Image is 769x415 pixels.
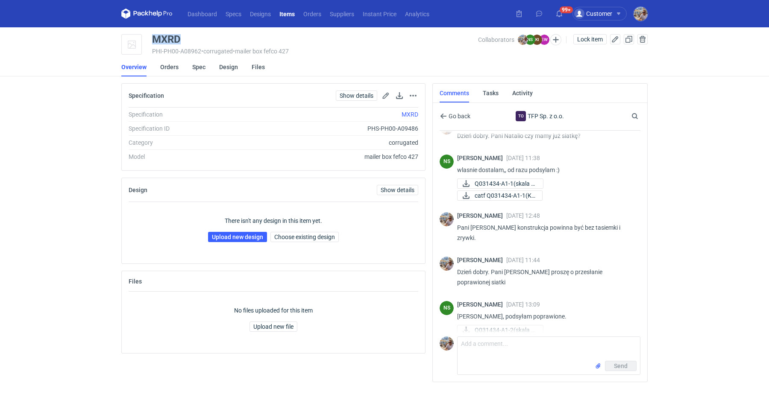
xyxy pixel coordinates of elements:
a: Instant Price [358,9,401,19]
figcaption: EW [539,35,549,45]
div: mailer box fefco 427 [244,152,418,161]
h2: Design [129,187,147,193]
div: Specification [129,110,244,119]
a: Items [275,9,299,19]
span: catf Q031434-A1-1(K)... [475,191,535,200]
a: Design [219,58,238,76]
a: Dashboard [183,9,221,19]
div: catf Q031434-A1-1(K).PDF [457,190,543,201]
a: Q031434-A1-1(skala 1... [457,178,543,189]
a: Activity [512,84,533,102]
span: Q031434-A1-1(skala 1... [475,179,536,188]
img: Michał Palasek [440,336,454,351]
span: [PERSON_NAME] [457,155,506,161]
span: Go back [447,113,470,119]
button: Upload new file [249,321,297,332]
a: Upload new design [208,232,267,242]
a: Designs [246,9,275,19]
div: PHI-PH00-A08962 [152,48,478,55]
div: TFP Sp. z o.o. [499,111,582,121]
figcaption: NS [440,155,454,169]
img: Michał Palasek [518,35,528,45]
div: MXRD [152,34,181,44]
a: MXRD [402,111,418,118]
div: Q031434-A1-2(skala 1).pdf [457,325,543,335]
a: Show details [336,91,377,101]
a: Specs [221,9,246,19]
button: Edit item [610,34,620,44]
span: Choose existing design [274,234,335,240]
span: Send [614,363,628,369]
a: Tasks [483,84,499,102]
span: [PERSON_NAME] [457,301,506,308]
div: PHS-PH00-A09486 [244,124,418,133]
button: Send [605,361,637,371]
button: Edit collaborators [550,34,561,45]
div: Natalia Stępak [440,301,454,315]
span: Collaborators [478,36,514,43]
div: Category [129,138,244,147]
div: Specification ID [129,124,244,133]
span: [PERSON_NAME] [457,257,506,263]
img: Michał Palasek [440,212,454,226]
button: Delete item [637,34,648,44]
figcaption: To [516,111,526,121]
div: Model [129,152,244,161]
p: No files uploaded for this item [234,306,313,315]
button: Edit spec [381,91,391,101]
a: Orders [160,58,179,76]
div: corrugated [244,138,418,147]
button: Duplicate Item [624,34,634,44]
div: TFP Sp. z o.o. [516,111,526,121]
h2: Files [129,278,142,285]
span: Q031434-A1-2(skala 1... [475,325,536,335]
a: Analytics [401,9,434,19]
figcaption: NS [440,301,454,315]
svg: Packhelp Pro [121,9,173,19]
a: Spec [192,58,205,76]
span: [DATE] 12:48 [506,212,540,219]
button: Choose existing design [270,232,339,242]
span: Upload new file [253,324,294,330]
figcaption: NS [525,35,535,45]
p: Dzień dobry. Pani Natalio czy mamy już siatkę? [457,131,634,141]
button: Lock item [573,34,607,44]
h2: Specification [129,92,164,99]
a: Suppliers [326,9,358,19]
input: Search [630,111,657,121]
p: Pani [PERSON_NAME] konstrukcja powinna być bez tasiemki i zrywki. [457,222,634,243]
p: There isn't any design in this item yet. [225,216,322,225]
div: Q031434-A1-1(skala 1).pdf [457,178,543,189]
a: Overview [121,58,147,76]
a: Show details [377,185,418,195]
span: Lock item [577,36,603,42]
button: 99+ [552,7,566,20]
figcaption: KI [532,35,542,45]
p: [PERSON_NAME], podsyłam poprawione. [457,311,634,321]
div: Natalia Stępak [440,155,454,169]
div: Customer [574,9,612,19]
a: Comments [440,84,469,102]
a: catf Q031434-A1-1(K)... [457,190,543,201]
span: • corrugated [201,48,233,55]
span: [DATE] 11:44 [506,257,540,263]
p: wlasnie dostalam,, od razu podsylam :) [457,165,634,175]
button: Go back [440,111,471,121]
img: Michał Palasek [634,7,648,21]
a: Files [252,58,265,76]
a: Orders [299,9,326,19]
span: [DATE] 11:38 [506,155,540,161]
span: [PERSON_NAME] [457,212,506,219]
span: • mailer box fefco 427 [233,48,289,55]
button: Download specification [394,91,405,101]
img: Michał Palasek [440,257,454,271]
button: Customer [572,7,634,20]
span: [DATE] 13:09 [506,301,540,308]
p: Dzień dobry. Pani [PERSON_NAME] proszę o przesłanie poprawionej siatki [457,267,634,287]
a: Q031434-A1-2(skala 1... [457,325,543,335]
